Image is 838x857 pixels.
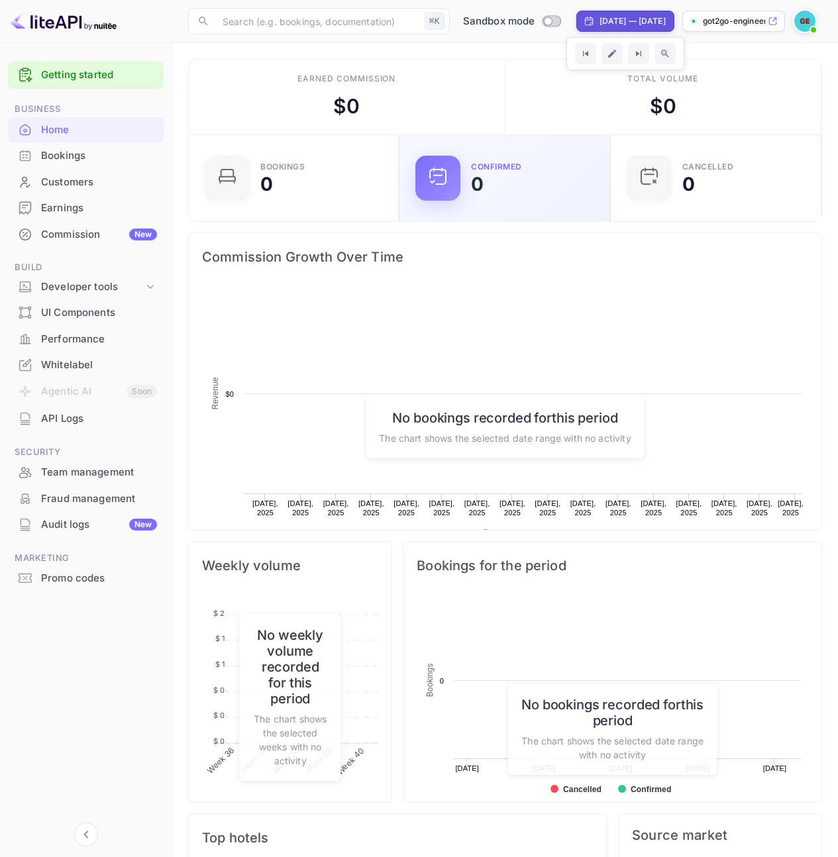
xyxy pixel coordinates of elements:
text: [DATE], 2025 [641,499,666,517]
div: Team management [8,460,164,485]
h6: No bookings recorded for this period [521,697,704,729]
div: 0 [682,175,695,193]
text: [DATE], 2025 [711,499,737,517]
div: $ 0 [650,91,676,121]
div: UI Components [8,300,164,326]
tspan: $ 1 [215,634,225,643]
div: Switch to Production mode [458,14,566,29]
div: Whitelabel [41,358,157,373]
a: Bookings [8,143,164,168]
div: Promo codes [8,566,164,591]
text: [DATE], 2025 [252,499,278,517]
text: $0 [225,390,234,398]
div: Team management [41,465,157,480]
img: Got2Go Engineering [794,11,815,32]
a: Team management [8,460,164,484]
div: Confirmed [471,163,522,171]
div: Customers [41,175,157,190]
text: [DATE], 2025 [429,499,454,517]
text: [DATE], 2025 [747,499,772,517]
span: Marketing [8,551,164,566]
button: Collapse navigation [74,823,98,846]
div: Home [41,123,157,138]
a: Fraud management [8,486,164,511]
div: UI Components [41,305,157,321]
div: Fraud management [8,486,164,512]
button: Edit date range [602,43,623,64]
div: CommissionNew [8,222,164,248]
text: [DATE], 2025 [605,499,631,517]
div: API Logs [41,411,157,427]
text: Cancelled [563,785,602,794]
tspan: $ 0 [213,736,225,746]
div: Audit logs [41,517,157,532]
text: Revenue [494,529,528,538]
div: Commission [41,227,157,242]
div: New [129,519,157,530]
text: Bookings [425,664,435,697]
tspan: Week 36 [205,745,236,776]
h6: No bookings recorded for this period [379,409,631,425]
a: Audit logsNew [8,512,164,536]
span: Build [8,260,164,275]
div: Bookings [8,143,164,169]
text: [DATE], 2025 [464,499,490,517]
a: Performance [8,327,164,351]
text: [DATE], 2025 [570,499,596,517]
div: Bookings [41,148,157,164]
button: Go to next time period [628,43,649,64]
text: [DATE], 2025 [323,499,349,517]
text: [DATE], 2025 [393,499,419,517]
a: CommissionNew [8,222,164,246]
text: [DATE], 2025 [499,499,525,517]
span: Business [8,102,164,117]
button: Zoom out time range [655,43,676,64]
tspan: Week 40 [335,745,366,776]
text: Revenue [211,377,220,409]
div: Earnings [8,195,164,221]
a: Home [8,117,164,142]
text: [DATE], 2025 [778,499,804,517]
text: [DATE], 2025 [676,499,702,517]
div: Customers [8,170,164,195]
div: Performance [8,327,164,352]
div: API Logs [8,406,164,432]
div: $ 0 [333,91,360,121]
div: 0 [471,175,484,193]
div: Performance [41,332,157,347]
button: Go to previous time period [575,43,596,64]
div: Total volume [627,73,698,85]
div: Developer tools [8,276,164,299]
text: [DATE], 2025 [288,499,313,517]
text: [DATE], 2025 [535,499,560,517]
tspan: $ 1 [215,660,225,669]
text: 0 [440,677,444,685]
span: Commission Growth Over Time [202,246,808,268]
span: Security [8,445,164,460]
div: CANCELLED [682,163,734,171]
div: Home [8,117,164,143]
div: Bookings [260,163,305,171]
tspan: $ 2 [213,609,225,618]
div: Fraud management [41,491,157,507]
text: Confirmed [631,785,671,794]
tspan: $ 0 [213,711,225,720]
div: [DATE] — [DATE] [600,15,666,27]
div: Audit logsNew [8,512,164,538]
h6: No weekly volume recorded for this period [253,627,328,707]
a: Promo codes [8,566,164,590]
text: [DATE] [456,764,480,772]
span: Weekly volume [202,555,378,576]
a: Customers [8,170,164,194]
p: got2go-engineering-feh... [703,15,765,27]
p: The chart shows the selected weeks with no activity [253,712,328,768]
div: Earned commission [297,73,395,85]
div: Whitelabel [8,352,164,378]
input: Search (e.g. bookings, documentation) [215,8,419,34]
div: Promo codes [41,571,157,586]
div: Earnings [41,201,157,216]
p: The chart shows the selected date range with no activity [379,430,631,444]
div: Getting started [8,62,164,89]
a: API Logs [8,406,164,430]
a: Whitelabel [8,352,164,377]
